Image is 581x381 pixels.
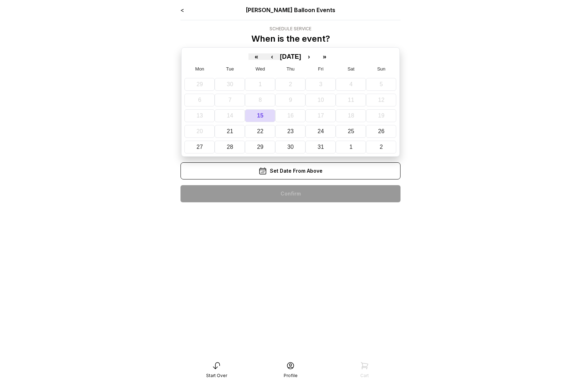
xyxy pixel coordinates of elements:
[229,97,232,103] abbr: October 7, 2025
[259,97,262,103] abbr: October 8, 2025
[318,144,324,150] abbr: October 31, 2025
[206,373,227,379] div: Start Over
[380,144,383,150] abbr: November 2, 2025
[318,128,324,134] abbr: October 24, 2025
[245,125,275,138] button: October 22, 2025
[348,113,354,119] abbr: October 18, 2025
[225,6,357,14] div: [PERSON_NAME] Balloon Events
[184,94,215,106] button: October 6, 2025
[377,66,385,72] abbr: Sunday
[227,128,233,134] abbr: October 21, 2025
[301,53,317,60] button: ›
[350,81,353,87] abbr: October 4, 2025
[305,94,336,106] button: October 10, 2025
[180,6,184,14] a: <
[184,109,215,122] button: October 13, 2025
[280,53,301,60] button: [DATE]
[348,128,354,134] abbr: October 25, 2025
[264,53,280,60] button: ‹
[184,125,215,138] button: October 20, 2025
[350,144,353,150] abbr: November 1, 2025
[347,66,355,72] abbr: Saturday
[184,78,215,91] button: September 29, 2025
[256,66,265,72] abbr: Wednesday
[319,81,323,87] abbr: October 3, 2025
[257,113,263,119] abbr: October 15, 2025
[197,144,203,150] abbr: October 27, 2025
[348,97,354,103] abbr: October 11, 2025
[251,26,330,32] div: Schedule Service
[366,141,396,153] button: November 2, 2025
[336,94,366,106] button: October 11, 2025
[317,53,333,60] button: »
[284,373,298,379] div: Profile
[305,141,336,153] button: October 31, 2025
[336,109,366,122] button: October 18, 2025
[336,141,366,153] button: November 1, 2025
[305,125,336,138] button: October 24, 2025
[198,97,201,103] abbr: October 6, 2025
[215,109,245,122] button: October 14, 2025
[257,128,263,134] abbr: October 22, 2025
[215,94,245,106] button: October 7, 2025
[305,78,336,91] button: October 3, 2025
[197,128,203,134] abbr: October 20, 2025
[197,81,203,87] abbr: September 29, 2025
[336,125,366,138] button: October 25, 2025
[275,125,305,138] button: October 23, 2025
[336,78,366,91] button: October 4, 2025
[318,113,324,119] abbr: October 17, 2025
[227,144,233,150] abbr: October 28, 2025
[226,66,234,72] abbr: Tuesday
[287,66,294,72] abbr: Thursday
[366,78,396,91] button: October 5, 2025
[227,81,233,87] abbr: September 30, 2025
[378,97,384,103] abbr: October 12, 2025
[180,162,401,179] div: Set Date From Above
[245,78,275,91] button: October 1, 2025
[275,109,305,122] button: October 16, 2025
[215,141,245,153] button: October 28, 2025
[245,141,275,153] button: October 29, 2025
[275,78,305,91] button: October 2, 2025
[245,94,275,106] button: October 8, 2025
[197,113,203,119] abbr: October 13, 2025
[275,94,305,106] button: October 9, 2025
[360,373,369,379] div: Cart
[215,78,245,91] button: September 30, 2025
[378,128,384,134] abbr: October 26, 2025
[215,125,245,138] button: October 21, 2025
[245,109,275,122] button: October 15, 2025
[380,81,383,87] abbr: October 5, 2025
[287,113,294,119] abbr: October 16, 2025
[227,113,233,119] abbr: October 14, 2025
[378,113,384,119] abbr: October 19, 2025
[289,97,292,103] abbr: October 9, 2025
[259,81,262,87] abbr: October 1, 2025
[248,53,264,60] button: «
[366,109,396,122] button: October 19, 2025
[275,141,305,153] button: October 30, 2025
[289,81,292,87] abbr: October 2, 2025
[195,66,204,72] abbr: Monday
[318,97,324,103] abbr: October 10, 2025
[287,144,294,150] abbr: October 30, 2025
[287,128,294,134] abbr: October 23, 2025
[257,144,263,150] abbr: October 29, 2025
[366,125,396,138] button: October 26, 2025
[318,66,323,72] abbr: Friday
[366,94,396,106] button: October 12, 2025
[184,141,215,153] button: October 27, 2025
[251,33,330,45] p: When is the event?
[305,109,336,122] button: October 17, 2025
